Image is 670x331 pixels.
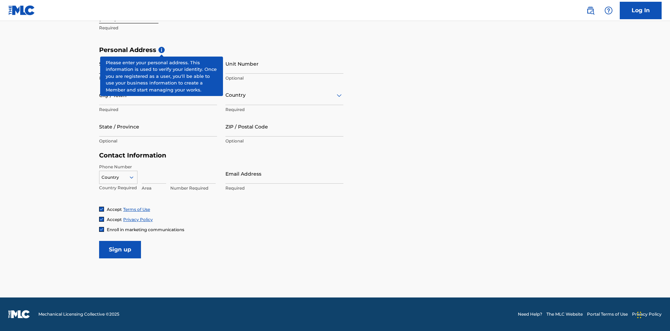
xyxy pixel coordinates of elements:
[99,207,104,211] img: checkbox
[602,3,616,17] div: Help
[99,138,217,144] p: Optional
[518,311,542,317] a: Need Help?
[225,106,343,113] p: Required
[225,138,343,144] p: Optional
[225,75,343,81] p: Optional
[8,5,35,15] img: MLC Logo
[632,311,662,317] a: Privacy Policy
[587,311,628,317] a: Portal Terms of Use
[142,185,166,191] p: Area
[99,217,104,221] img: checkbox
[99,185,137,191] p: Country Required
[107,207,122,212] span: Accept
[604,6,613,15] img: help
[583,3,597,17] a: Public Search
[99,227,104,231] img: checkbox
[225,185,343,191] p: Required
[107,227,184,232] span: Enroll in marketing communications
[107,217,122,222] span: Accept
[637,304,641,325] div: Drag
[99,25,217,31] p: Required
[170,185,216,191] p: Number Required
[99,152,343,160] h5: Contact Information
[546,311,583,317] a: The MLC Website
[99,106,217,113] p: Required
[38,311,119,317] span: Mechanical Licensing Collective © 2025
[158,47,165,53] span: i
[123,207,150,212] a: Terms of Use
[99,75,217,81] p: Required
[99,46,571,54] h5: Personal Address
[586,6,595,15] img: search
[123,217,153,222] a: Privacy Policy
[8,310,30,318] img: logo
[99,241,141,258] input: Sign up
[620,2,662,19] a: Log In
[635,297,670,331] iframe: Chat Widget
